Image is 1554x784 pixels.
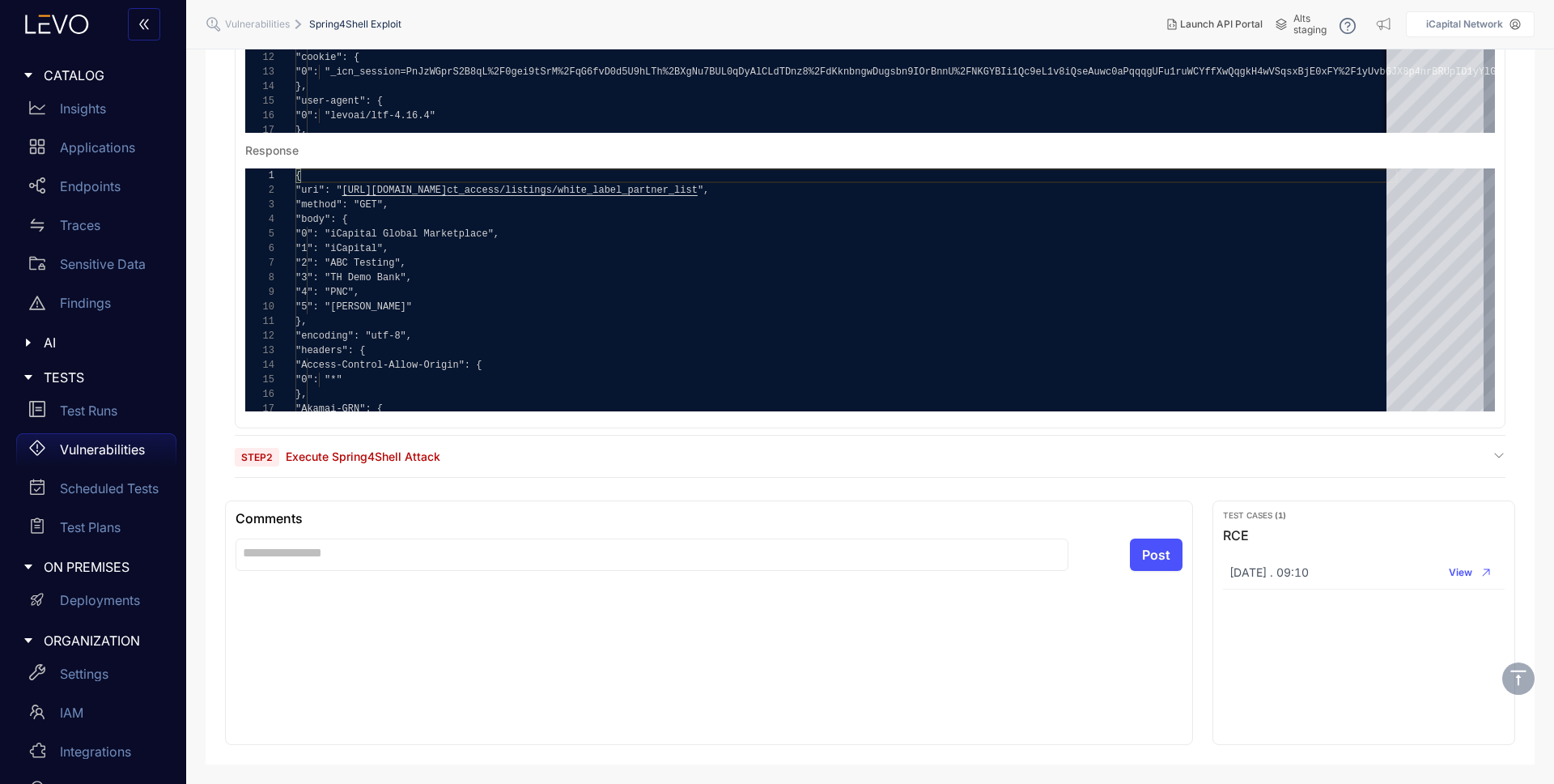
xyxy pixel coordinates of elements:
[44,560,163,574] span: ON PREMISES
[245,402,274,416] div: 17
[60,403,117,418] p: Test Runs
[60,442,145,457] p: Vulnerabilities
[1142,548,1170,562] span: Post
[295,81,307,92] span: },
[16,511,176,550] a: Test Plans
[1229,566,1309,579] span: [DATE] . 09:10
[245,227,274,241] div: 5
[295,360,482,371] span: "Access-Control-Allow-Origin": {
[10,550,176,584] div: ON PREMISES
[295,272,412,283] span: "3": "TH Demo Bank",
[245,198,274,212] div: 3
[16,131,176,170] a: Applications
[295,110,435,121] span: "0": "levoai/ltf-4.16.4"
[236,511,1182,526] div: Comments
[16,658,176,697] a: Settings
[1293,13,1327,36] span: Alts staging
[295,66,552,78] span: "0": "_icn_session=PnJzWGprS2B8qL%2F0gei9tSr
[44,633,163,648] span: ORGANIZATION
[295,316,307,327] span: },
[1441,563,1498,582] button: View
[245,358,274,373] div: 14
[16,585,176,624] a: Deployments
[295,345,365,356] span: "headers": {
[295,52,359,63] span: "cookie": {
[295,96,383,107] span: "user-agent": {
[1223,511,1505,521] p: Test Cases
[10,360,176,394] div: TESTS
[1275,510,1286,520] b: ( 1 )
[286,450,440,463] span: Execute Spring4Shell Attack
[309,19,401,30] span: Spring4Shell Exploit
[1223,528,1505,543] h3: RCE
[16,394,176,433] a: Test Runs
[295,301,412,313] span: "5": "[PERSON_NAME]"
[245,314,274,329] div: 11
[60,481,159,496] p: Scheduled Tests
[245,387,274,402] div: 16
[16,287,176,326] a: Findings
[245,241,274,256] div: 6
[16,735,176,774] a: Integrations
[60,520,121,535] p: Test Plans
[295,330,412,342] span: "encoding": "utf-8",
[128,8,160,40] button: double-left
[44,68,163,83] span: CATALOG
[447,185,698,196] span: ct_access/listings/white_label_partner_list
[29,217,45,233] span: swap
[60,705,83,720] p: IAM
[16,170,176,209] a: Endpoints
[16,697,176,735] a: IAM
[295,243,388,254] span: "1": "iCapital",
[843,66,1135,78] span: nbngwDugsbn9IOrBnnU%2FNKGYBIi1Qc9eL1v8iQseAuwc0aPq
[1135,66,1426,78] span: qqgUFu1ruWCYffXwQqgkH4wVSqsxBjE0xFY%2F1yUvbGJX8p4n
[245,123,274,138] div: 17
[245,329,274,343] div: 12
[245,94,274,109] div: 15
[1180,19,1263,30] span: Launch API Portal
[245,65,274,79] div: 13
[295,258,406,269] span: "2": "ABC Testing",
[295,168,296,183] textarea: Editor content;Press Alt+F1 for Accessibility Options.
[16,209,176,248] a: Traces
[60,179,121,194] p: Endpoints
[44,370,163,385] span: TESTS
[16,92,176,131] a: Insights
[552,66,843,78] span: M%2FqG6fvD0d5U9hLTh%2BXgNu7BUL0qDyAlCLdTDnz8%2FdKk
[10,326,176,360] div: AI
[60,296,111,310] p: Findings
[138,18,151,32] span: double-left
[16,433,176,472] a: Vulnerabilities
[1154,11,1276,37] button: Launch API Portal
[295,374,342,386] span: "0": "*"
[16,472,176,511] a: Scheduled Tests
[245,271,274,285] div: 8
[23,635,34,646] span: caret-right
[295,170,301,181] span: {
[60,744,131,759] p: Integrations
[295,287,359,298] span: "4": "PNC",
[60,257,146,271] p: Sensitive Data
[1130,539,1182,571] button: Post
[245,256,274,271] div: 7
[245,183,274,198] div: 2
[225,19,290,30] span: Vulnerabilities
[29,295,45,311] span: warning
[295,228,499,240] span: "0": "iCapital Global Marketplace",
[245,79,274,94] div: 14
[295,214,348,225] span: "body": {
[60,667,108,681] p: Settings
[60,140,135,155] p: Applications
[1449,567,1472,578] span: View
[245,109,274,123] div: 16
[23,561,34,573] span: caret-right
[245,168,274,183] div: 1
[23,337,34,348] span: caret-right
[60,101,106,116] p: Insights
[23,70,34,81] span: caret-right
[245,144,299,157] div: Response
[23,372,34,383] span: caret-right
[245,373,274,387] div: 15
[245,212,274,227] div: 4
[245,50,274,65] div: 12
